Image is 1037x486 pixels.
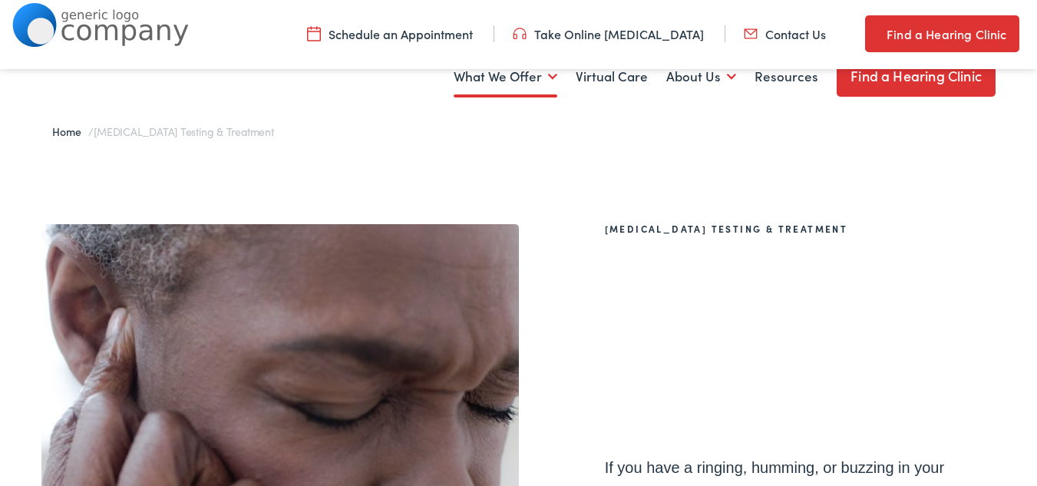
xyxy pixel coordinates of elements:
[605,223,973,234] h2: [MEDICAL_DATA] Testing & Treatment
[454,48,557,105] a: What We Offer
[755,48,818,105] a: Resources
[52,124,273,139] span: /
[744,25,758,42] img: utility icon
[865,25,879,43] img: utility icon
[576,48,648,105] a: Virtual Care
[744,25,826,42] a: Contact Us
[307,25,473,42] a: Schedule an Appointment
[865,15,1019,52] a: Find a Hearing Clinic
[513,25,704,42] a: Take Online [MEDICAL_DATA]
[666,48,736,105] a: About Us
[52,124,88,139] a: Home
[837,55,996,97] a: Find a Hearing Clinic
[94,124,274,139] span: [MEDICAL_DATA] Testing & Treatment
[513,25,527,42] img: utility icon
[307,25,321,42] img: utility icon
